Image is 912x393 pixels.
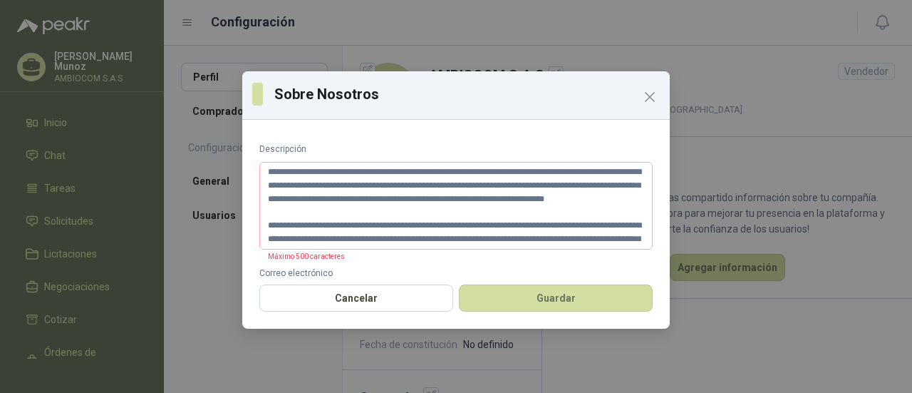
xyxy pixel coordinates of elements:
[259,250,345,262] p: Máximo 500 caracteres
[274,83,660,105] h3: Sobre Nosotros
[459,285,653,312] button: Guardar
[638,86,661,108] button: Close
[259,285,453,312] button: Cancelar
[259,143,653,156] label: Descripción
[259,267,653,280] label: Correo electrónico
